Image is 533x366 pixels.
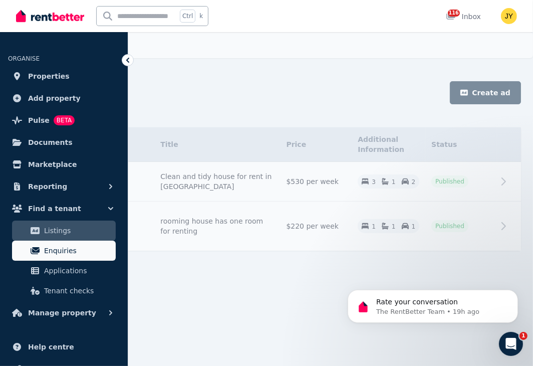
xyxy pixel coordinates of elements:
span: Listings [44,225,112,237]
span: 1 [392,178,396,186]
span: 2 [412,178,416,186]
span: Applications [44,265,112,277]
span: Enquiries [44,245,112,257]
th: Additional Information [352,127,425,162]
tr: [STREET_ADDRESS][PERSON_NAME]Residential rentalrooming house has one room for renting$220 per wee... [44,202,521,251]
a: Properties [8,66,120,86]
span: 1 [519,332,527,340]
span: rooming house has one room for renting [160,216,274,236]
span: Title [160,139,178,149]
span: k [199,12,203,20]
td: $530 per week [280,162,352,202]
th: Price [280,127,352,162]
span: Properties [28,70,70,82]
span: Published [435,177,464,186]
span: 1 [392,223,396,230]
span: Tenant checks [44,285,112,297]
span: Documents [28,136,73,148]
a: Applications [12,261,116,281]
span: Published [435,222,464,230]
span: Reporting [28,180,67,193]
span: 1 [412,223,416,230]
iframe: Intercom live chat [499,332,523,356]
a: Tenant checks [12,281,116,301]
a: Add property [8,88,120,108]
a: Enquiries [12,241,116,261]
span: Help centre [28,341,74,353]
span: 116 [448,10,460,17]
a: PulseBETA [8,110,120,130]
button: Find a tenant [8,199,120,219]
iframe: Intercom notifications message [333,269,533,339]
tr: [STREET_ADDRESS]Residential rentalClean and tidy house for rent in [GEOGRAPHIC_DATA]$530 per week... [44,162,521,202]
span: Manage property [28,307,96,319]
span: BETA [54,115,75,125]
span: Pulse [28,114,50,126]
span: Marketplace [28,158,77,170]
a: Listings [12,221,116,241]
span: ORGANISE [8,55,40,62]
a: Marketplace [8,154,120,174]
span: Find a tenant [28,203,81,215]
button: Create ad [450,81,521,104]
button: Manage property [8,303,120,323]
span: Ctrl [180,10,195,23]
a: Documents [8,132,120,152]
img: JIAN YU [501,8,517,24]
a: Help centre [8,337,120,357]
td: $220 per week [280,202,352,251]
span: Clean and tidy house for rent in [GEOGRAPHIC_DATA] [160,171,274,192]
div: Inbox [446,12,481,22]
img: RentBetter [16,9,84,24]
span: 3 [372,178,376,186]
button: Reporting [8,176,120,197]
th: Status [425,127,497,162]
span: Add property [28,92,81,104]
span: 1 [372,223,376,230]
